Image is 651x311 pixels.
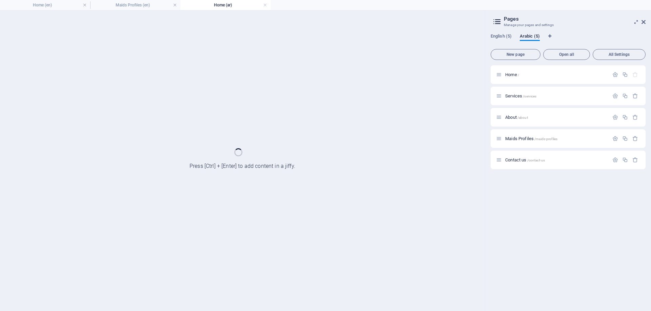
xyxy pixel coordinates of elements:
[505,72,519,77] span: Click to open page
[622,157,628,163] div: Duplicate
[504,22,632,28] h3: Manage your pages and settings
[505,157,545,162] span: Click to open page
[612,157,618,163] div: Settings
[491,34,646,46] div: Language Tabs
[90,1,180,9] h4: Maids Profiles (en)
[534,137,557,141] span: /maids-profiles
[491,32,512,42] span: English (5)
[494,52,537,57] span: New page
[503,136,609,141] div: Maids Profiles/maids-profiles
[523,94,536,98] span: /services
[503,115,609,119] div: About/about
[622,136,628,141] div: Duplicate
[180,1,271,9] h4: Home (ar)
[632,114,638,120] div: Remove
[546,52,587,57] span: Open all
[612,136,618,141] div: Settings
[505,93,536,98] span: Click to open page
[543,49,590,60] button: Open all
[632,157,638,163] div: Remove
[622,114,628,120] div: Duplicate
[491,49,540,60] button: New page
[632,93,638,99] div: Remove
[612,72,618,77] div: Settings
[612,93,618,99] div: Settings
[503,158,609,162] div: Contact us/contact-us
[504,16,646,22] h2: Pages
[622,93,628,99] div: Duplicate
[596,52,643,57] span: All Settings
[632,72,638,77] div: The startpage cannot be deleted
[505,136,557,141] span: Click to open page
[503,72,609,77] div: Home/
[517,116,528,119] span: /about
[612,114,618,120] div: Settings
[632,136,638,141] div: Remove
[593,49,646,60] button: All Settings
[505,115,528,120] span: Click to open page
[518,73,519,77] span: /
[520,32,540,42] span: Arabic (5)
[503,94,609,98] div: Services/services
[622,72,628,77] div: Duplicate
[527,158,545,162] span: /contact-us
